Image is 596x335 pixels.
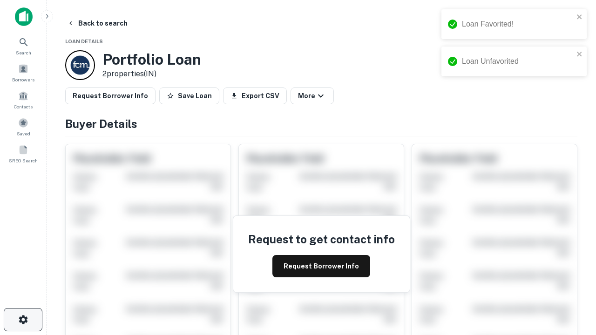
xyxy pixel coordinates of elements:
[248,231,395,248] h4: Request to get contact info
[15,7,33,26] img: capitalize-icon.png
[102,68,201,80] p: 2 properties (IN)
[291,87,334,104] button: More
[14,103,33,110] span: Contacts
[462,56,574,67] div: Loan Unfavorited
[159,87,219,104] button: Save Loan
[65,87,156,104] button: Request Borrower Info
[3,141,44,166] a: SREO Search
[3,60,44,85] a: Borrowers
[12,76,34,83] span: Borrowers
[65,39,103,44] span: Loan Details
[16,49,31,56] span: Search
[3,87,44,112] a: Contacts
[3,114,44,139] a: Saved
[576,50,583,59] button: close
[9,157,38,164] span: SREO Search
[576,13,583,22] button: close
[3,33,44,58] a: Search
[549,231,596,275] iframe: Chat Widget
[223,87,287,104] button: Export CSV
[102,51,201,68] h3: Portfolio Loan
[272,255,370,277] button: Request Borrower Info
[63,15,131,32] button: Back to search
[17,130,30,137] span: Saved
[462,19,574,30] div: Loan Favorited!
[65,115,577,132] h4: Buyer Details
